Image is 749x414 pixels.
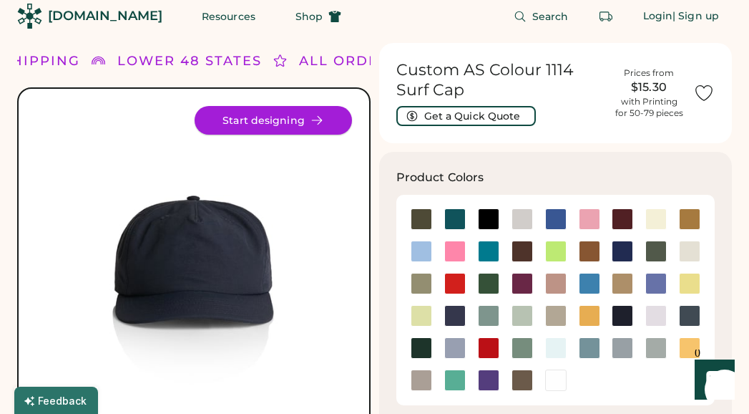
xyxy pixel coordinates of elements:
[643,9,673,24] div: Login
[624,67,674,79] div: Prices from
[185,2,273,31] button: Resources
[396,106,536,126] button: Get a Quick Quote
[592,2,620,31] button: Retrieve an order
[615,96,683,119] div: with Printing for 50-79 pieces
[396,169,484,186] h3: Product Colors
[295,11,323,21] span: Shop
[299,52,398,71] div: ALL ORDERS
[613,79,685,96] div: $15.30
[278,2,358,31] button: Shop
[117,52,262,71] div: LOWER 48 STATES
[48,7,162,25] div: [DOMAIN_NAME]
[681,350,743,411] iframe: Front Chat
[532,11,569,21] span: Search
[672,9,719,24] div: | Sign up
[496,2,586,31] button: Search
[17,4,42,29] img: Rendered Logo - Screens
[195,106,352,135] button: Start designing
[396,60,605,100] h1: Custom AS Colour 1114 Surf Cap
